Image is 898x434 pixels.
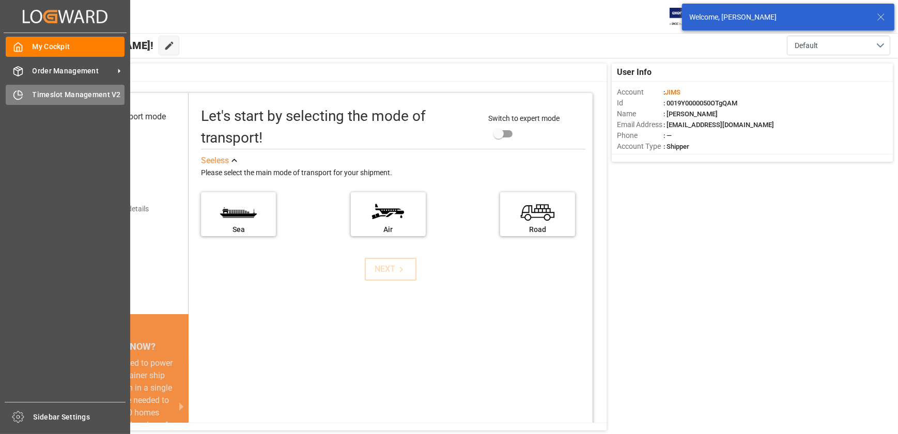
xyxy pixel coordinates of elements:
div: Sea [206,224,271,235]
div: NEXT [375,263,407,275]
span: Phone [617,130,663,141]
div: Welcome, [PERSON_NAME] [689,12,867,23]
span: : 0019Y0000050OTgQAM [663,99,737,107]
span: : — [663,132,672,139]
span: Account Type [617,141,663,152]
span: Account [617,87,663,98]
span: Default [795,40,818,51]
span: User Info [617,66,652,79]
span: Id [617,98,663,109]
div: Road [505,224,570,235]
a: Timeslot Management V2 [6,85,125,105]
span: JIMS [665,88,680,96]
span: Order Management [33,66,114,76]
span: : [EMAIL_ADDRESS][DOMAIN_NAME] [663,121,774,129]
img: Exertis%20JAM%20-%20Email%20Logo.jpg_1722504956.jpg [670,8,705,26]
span: Timeslot Management V2 [33,89,125,100]
div: Select transport mode [86,111,166,123]
button: NEXT [365,258,416,281]
span: : [PERSON_NAME] [663,110,718,118]
span: Email Address [617,119,663,130]
span: My Cockpit [33,41,125,52]
div: Let's start by selecting the mode of transport! [201,105,478,149]
div: See less [201,154,229,167]
button: open menu [787,36,890,55]
span: Sidebar Settings [34,412,126,423]
a: My Cockpit [6,37,125,57]
div: Air [356,224,421,235]
div: Please select the main mode of transport for your shipment. [201,167,585,179]
span: Name [617,109,663,119]
span: : [663,88,680,96]
span: : Shipper [663,143,689,150]
span: Switch to expert mode [489,114,560,122]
